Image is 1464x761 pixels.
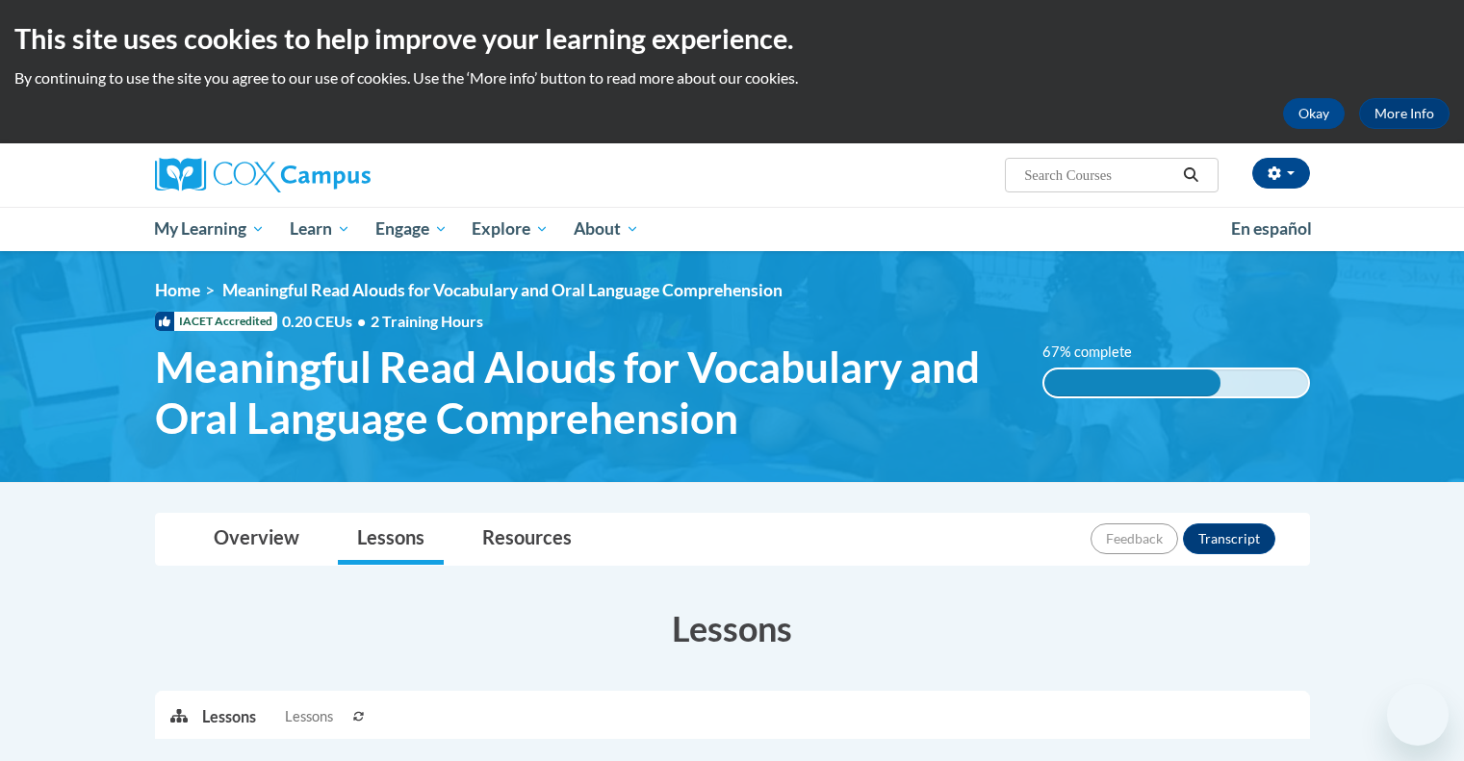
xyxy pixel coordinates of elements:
[1022,164,1176,187] input: Search Courses
[561,207,652,251] a: About
[1283,98,1345,129] button: Okay
[14,67,1450,89] p: By continuing to use the site you agree to our use of cookies. Use the ‘More info’ button to read...
[1387,684,1449,746] iframe: Button to launch messaging window
[14,19,1450,58] h2: This site uses cookies to help improve your learning experience.
[155,158,371,192] img: Cox Campus
[155,280,200,300] a: Home
[1183,523,1275,554] button: Transcript
[1091,523,1178,554] button: Feedback
[1231,218,1312,239] span: En español
[194,514,319,565] a: Overview
[1252,158,1310,189] button: Account Settings
[363,207,460,251] a: Engage
[1176,164,1205,187] button: Search
[155,158,521,192] a: Cox Campus
[155,312,277,331] span: IACET Accredited
[1042,342,1153,363] label: 67% complete
[1359,98,1450,129] a: More Info
[290,217,350,241] span: Learn
[371,312,483,330] span: 2 Training Hours
[222,280,783,300] span: Meaningful Read Alouds for Vocabulary and Oral Language Comprehension
[459,207,561,251] a: Explore
[155,604,1310,652] h3: Lessons
[375,217,448,241] span: Engage
[126,207,1339,251] div: Main menu
[357,312,366,330] span: •
[154,217,265,241] span: My Learning
[285,706,333,727] span: Lessons
[1219,209,1324,249] a: En español
[155,342,1015,444] span: Meaningful Read Alouds for Vocabulary and Oral Language Comprehension
[277,207,363,251] a: Learn
[142,207,278,251] a: My Learning
[202,706,256,727] p: Lessons
[282,311,371,332] span: 0.20 CEUs
[338,514,444,565] a: Lessons
[463,514,591,565] a: Resources
[1044,369,1220,396] div: 67% complete
[472,217,549,241] span: Explore
[574,217,639,241] span: About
